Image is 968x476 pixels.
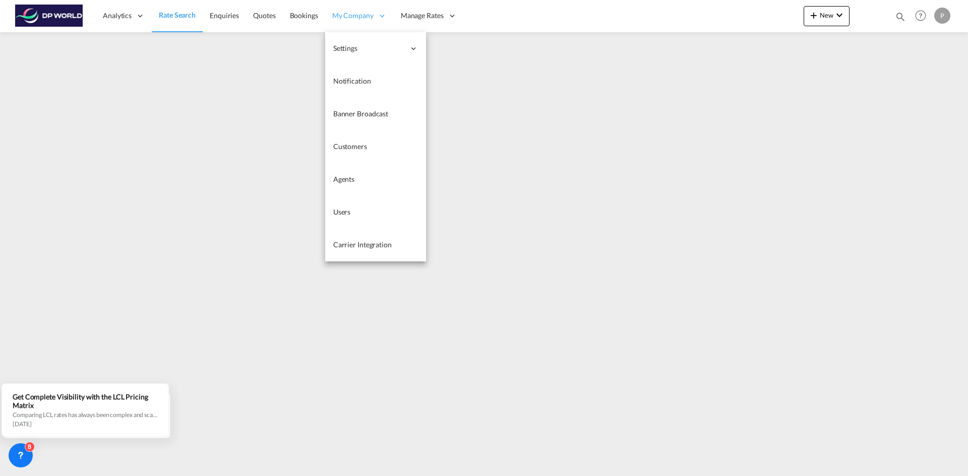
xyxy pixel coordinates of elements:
a: Customers [325,130,426,163]
span: Carrier Integration [333,240,392,249]
div: Settings [325,32,426,65]
a: Users [325,196,426,229]
span: Notification [333,77,371,85]
div: Help [912,7,934,25]
span: Customers [333,142,367,151]
span: Help [912,7,929,24]
span: Quotes [253,11,275,20]
span: Analytics [103,11,132,21]
span: Bookings [290,11,318,20]
span: My Company [332,11,374,21]
a: Agents [325,163,426,196]
button: icon-plus 400-fgNewicon-chevron-down [804,6,850,26]
span: Agents [333,175,354,183]
span: New [808,11,845,19]
div: P [934,8,950,24]
span: Users [333,208,351,216]
span: Banner Broadcast [333,109,388,118]
a: Notification [325,65,426,98]
span: Enquiries [210,11,239,20]
a: Carrier Integration [325,229,426,261]
span: Manage Rates [401,11,444,21]
md-icon: icon-plus 400-fg [808,9,820,21]
span: Rate Search [159,11,196,19]
md-icon: icon-chevron-down [833,9,845,21]
span: Settings [333,43,405,53]
a: Banner Broadcast [325,98,426,130]
div: icon-magnify [895,11,906,26]
img: c08ca190194411f088ed0f3ba295208c.png [15,5,83,27]
md-icon: icon-magnify [895,11,906,22]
